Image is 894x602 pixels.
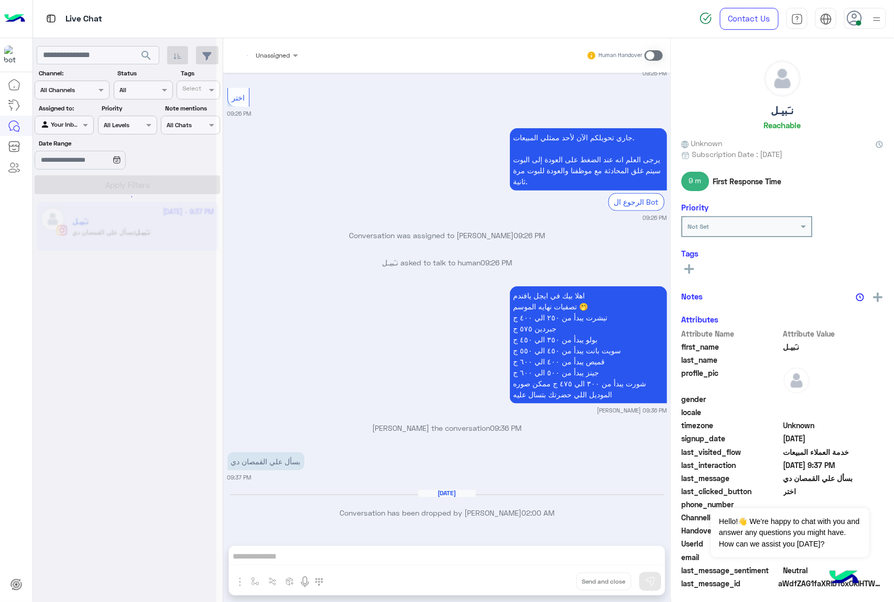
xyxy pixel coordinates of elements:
span: last_interaction [682,460,782,471]
span: timezone [682,420,782,431]
span: profile_pic [682,367,782,392]
span: phone_number [682,499,782,510]
a: Contact Us [720,8,779,30]
span: Unknown [784,420,884,431]
img: profile [870,13,884,26]
span: signup_date [682,433,782,444]
img: 713415422032625 [4,46,23,64]
span: 09:26 PM [514,231,545,240]
span: خدمة العملاء المبيعات [784,447,884,458]
h6: Tags [682,249,884,258]
span: 09:36 PM [490,423,522,432]
b: Not Set [688,222,710,230]
a: tab [787,8,808,30]
img: defaultAdmin.png [784,367,810,394]
span: aWdfZAG1faXRlbToxOklHTWVzc2FnZAUlEOjE3ODQxNDAxOTYyNzg0NDQyOjM0MDI4MjM2Njg0MTcxMDMwMTI0NDI2MDAyNTU... [779,578,884,589]
p: 15/10/2025, 9:26 PM [510,128,667,191]
p: Live Chat [66,12,102,26]
span: last_clicked_button [682,486,782,497]
span: email [682,552,782,563]
h6: Attributes [682,315,719,324]
img: tab [791,13,803,25]
img: spinner [700,12,712,25]
p: Conversation was assigned to [PERSON_NAME] [227,230,667,241]
span: ChannelId [682,512,782,523]
span: Attribute Name [682,328,782,339]
img: defaultAdmin.png [765,61,801,96]
h6: [DATE] [418,490,476,497]
small: 09:26 PM [643,214,667,222]
div: loading... [115,187,134,206]
img: tab [45,12,58,25]
span: Attribute Value [784,328,884,339]
p: 15/10/2025, 9:36 PM [510,286,667,404]
span: اختر [232,93,245,102]
span: UserId [682,538,782,549]
img: Logo [4,8,25,30]
span: 2025-10-15T18:37:35.562Z [784,460,884,471]
h6: Notes [682,292,703,301]
span: 02:00 AM [521,509,554,518]
span: locale [682,407,782,418]
span: First Response Time [713,176,782,187]
span: HandoverOn [682,525,782,536]
img: add [874,293,883,302]
div: Select [181,84,201,96]
h5: نـَبيـل [771,105,794,117]
span: 2025-10-15T18:26:24.268Z [784,433,884,444]
span: null [784,394,884,405]
p: نـَبيـل asked to talk to human [227,257,667,268]
span: last_message_id [682,578,777,589]
span: Unknown [682,138,723,149]
span: null [784,407,884,418]
span: last_name [682,354,782,365]
span: gender [682,394,782,405]
small: [PERSON_NAME] 09:36 PM [597,406,667,415]
small: 09:26 PM [227,109,252,118]
span: Unassigned [256,51,290,59]
img: tab [820,13,832,25]
small: 09:26 PM [643,69,667,77]
span: last_message [682,473,782,484]
span: Subscription Date : [DATE] [692,149,783,160]
span: first_name [682,341,782,352]
h6: Priority [682,203,709,212]
p: [PERSON_NAME] the conversation [227,422,667,433]
small: Human Handover [598,51,642,60]
h6: Reachable [764,120,801,130]
span: last_message_sentiment [682,565,782,576]
span: بسأل علي القمصان دي [784,473,884,484]
p: Conversation has been dropped by [PERSON_NAME] [227,508,667,519]
button: Send and close [576,573,631,590]
div: الرجوع ال Bot [608,193,664,210]
img: hulul-logo.png [826,560,863,597]
span: 0 [784,565,884,576]
span: 09:26 PM [481,258,512,267]
span: نـَبيـل [784,341,884,352]
p: 15/10/2025, 9:37 PM [227,452,304,471]
small: 09:37 PM [227,473,252,482]
span: Hello!👋 We're happy to chat with you and answer any questions you might have. How can we assist y... [711,508,869,558]
img: notes [856,293,865,302]
span: 9 m [682,172,710,191]
span: last_visited_flow [682,447,782,458]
